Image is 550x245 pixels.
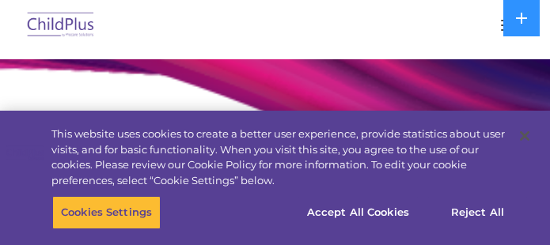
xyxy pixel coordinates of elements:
[52,196,161,229] button: Cookies Settings
[298,196,418,229] button: Accept All Cookies
[51,126,510,188] div: This website uses cookies to create a better user experience, provide statistics about user visit...
[428,196,527,229] button: Reject All
[507,119,542,153] button: Close
[24,7,98,44] img: ChildPlus by Procare Solutions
